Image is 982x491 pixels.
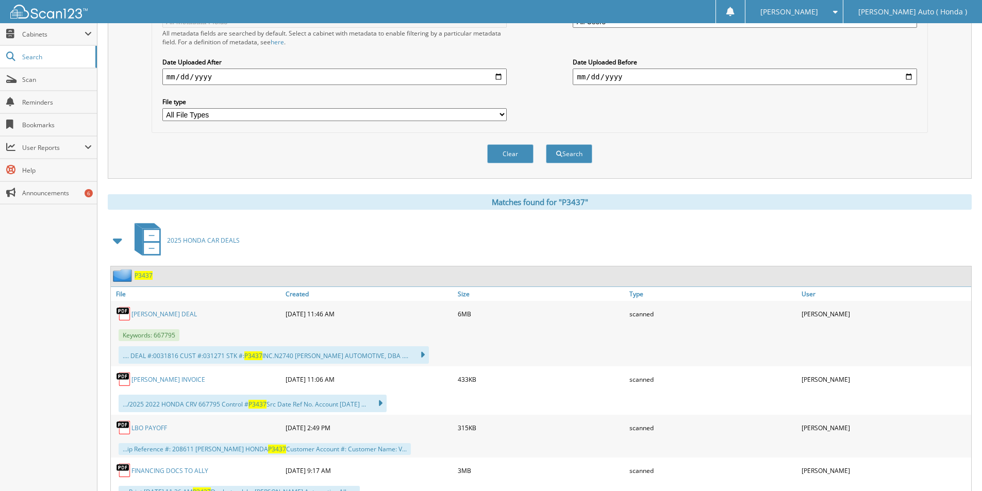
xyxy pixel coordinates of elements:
div: 6MB [455,303,627,324]
span: P3437 [244,351,262,360]
button: Search [546,144,592,163]
img: PDF.png [116,420,131,435]
span: P3437 [248,400,267,409]
div: [DATE] 11:06 AM [283,369,455,390]
div: .../2025 2022 HONDA CRV 667795 Control # Src Date Ref No. Account [DATE] ... [119,395,387,412]
label: Date Uploaded Before [573,58,917,66]
div: scanned [627,417,799,438]
div: All metadata fields are searched by default. Select a cabinet with metadata to enable filtering b... [162,29,507,46]
div: [PERSON_NAME] [799,460,971,481]
div: 3MB [455,460,627,481]
a: File [111,287,283,301]
div: [PERSON_NAME] [799,303,971,324]
span: Search [22,53,90,61]
img: folder2.png [113,269,135,282]
a: Created [283,287,455,301]
img: PDF.png [116,371,131,387]
div: scanned [627,460,799,481]
div: [DATE] 9:17 AM [283,460,455,481]
a: FINANCING DOCS TO ALLY [131,466,208,475]
img: PDF.png [116,306,131,321]
a: 2025 HONDA CAR DEALS [128,220,240,261]
span: Reminders [22,98,92,107]
div: Matches found for "P3437" [108,194,972,210]
div: scanned [627,303,799,324]
label: Date Uploaded After [162,58,507,66]
span: User Reports [22,143,85,152]
img: scan123-logo-white.svg [10,5,88,19]
input: start [162,69,507,85]
div: [DATE] 2:49 PM [283,417,455,438]
a: P3437 [135,271,153,280]
span: Bookmarks [22,121,92,129]
a: [PERSON_NAME] DEAL [131,310,197,318]
a: Size [455,287,627,301]
a: [PERSON_NAME] INVOICE [131,375,205,384]
img: PDF.png [116,463,131,478]
span: Announcements [22,189,92,197]
a: Type [627,287,799,301]
a: User [799,287,971,301]
input: end [573,69,917,85]
div: 315KB [455,417,627,438]
span: P3437 [268,445,286,453]
div: ...ip Reference #: 208611 [PERSON_NAME] HONDA Customer Account #: Customer Name: V... [119,443,411,455]
button: Clear [487,144,534,163]
div: [PERSON_NAME] [799,417,971,438]
div: 433KB [455,369,627,390]
span: Scan [22,75,92,84]
iframe: Chat Widget [930,442,982,491]
span: [PERSON_NAME] [760,9,818,15]
div: .... DEAL #:0031816 CUST #:031271 STK #: INC.N2740 [PERSON_NAME] AUTOMOTIVE, DBA .... [119,346,429,364]
div: [DATE] 11:46 AM [283,303,455,324]
a: LBO PAYOFF [131,424,167,432]
span: 2025 HONDA CAR DEALS [167,236,240,245]
div: scanned [627,369,799,390]
a: here [271,38,284,46]
span: Keywords: 667795 [119,329,179,341]
label: File type [162,97,507,106]
span: Cabinets [22,30,85,39]
div: [PERSON_NAME] [799,369,971,390]
span: [PERSON_NAME] Auto ( Honda ) [858,9,967,15]
div: 6 [85,189,93,197]
span: Help [22,166,92,175]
